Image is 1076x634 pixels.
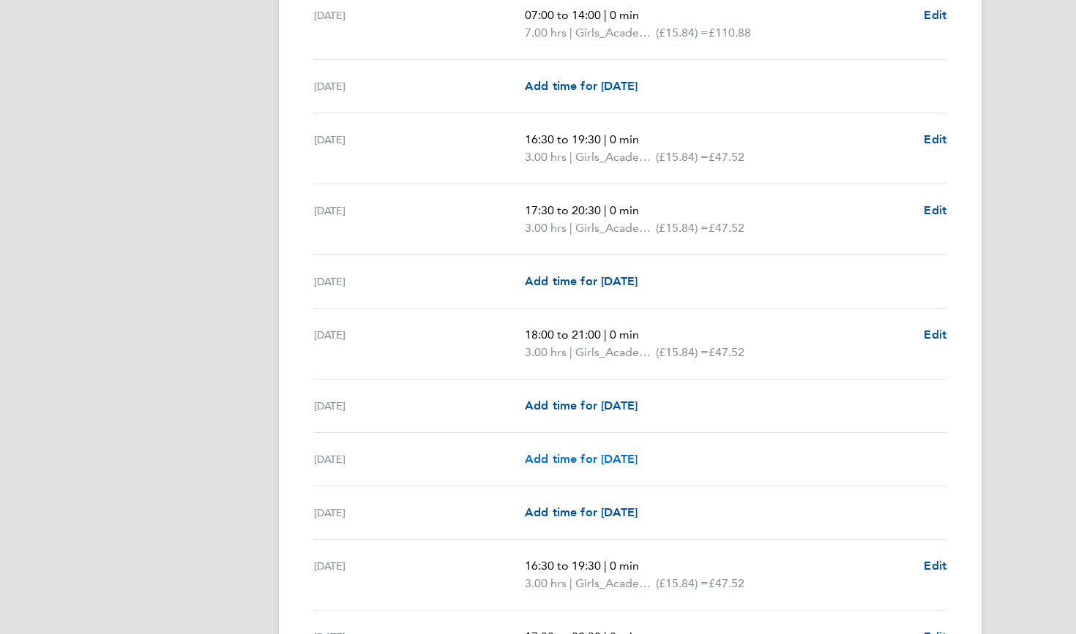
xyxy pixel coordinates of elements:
[924,132,946,146] span: Edit
[575,148,656,166] span: Girls_Academy_Coach
[656,26,709,39] span: (£15.84) =
[525,452,638,466] span: Add time for [DATE]
[656,345,709,359] span: (£15.84) =
[314,557,525,592] div: [DATE]
[610,559,639,573] span: 0 min
[525,221,567,235] span: 3.00 hrs
[314,273,525,290] div: [DATE]
[656,221,709,235] span: (£15.84) =
[924,328,946,341] span: Edit
[525,399,638,412] span: Add time for [DATE]
[525,397,638,415] a: Add time for [DATE]
[709,345,744,359] span: £47.52
[525,150,567,164] span: 3.00 hrs
[924,202,946,219] a: Edit
[569,150,572,164] span: |
[314,326,525,361] div: [DATE]
[575,24,656,42] span: Girls_Academy_Coach
[569,576,572,590] span: |
[604,559,607,573] span: |
[604,203,607,217] span: |
[924,131,946,148] a: Edit
[569,221,572,235] span: |
[525,576,567,590] span: 3.00 hrs
[525,505,638,519] span: Add time for [DATE]
[709,150,744,164] span: £47.52
[314,78,525,95] div: [DATE]
[525,203,601,217] span: 17:30 to 20:30
[314,131,525,166] div: [DATE]
[610,203,639,217] span: 0 min
[314,202,525,237] div: [DATE]
[314,397,525,415] div: [DATE]
[569,345,572,359] span: |
[314,504,525,521] div: [DATE]
[709,221,744,235] span: £47.52
[575,219,656,237] span: Girls_Academy_Coach
[575,575,656,592] span: Girls_Academy_Coach
[924,559,946,573] span: Edit
[525,8,601,22] span: 07:00 to 14:00
[525,450,638,468] a: Add time for [DATE]
[604,132,607,146] span: |
[610,328,639,341] span: 0 min
[525,132,601,146] span: 16:30 to 19:30
[709,576,744,590] span: £47.52
[569,26,572,39] span: |
[924,557,946,575] a: Edit
[924,203,946,217] span: Edit
[575,344,656,361] span: Girls_Academy_Coach
[709,26,751,39] span: £110.88
[525,504,638,521] a: Add time for [DATE]
[924,7,946,24] a: Edit
[525,273,638,290] a: Add time for [DATE]
[610,8,639,22] span: 0 min
[525,559,601,573] span: 16:30 to 19:30
[604,328,607,341] span: |
[924,8,946,22] span: Edit
[314,7,525,42] div: [DATE]
[525,274,638,288] span: Add time for [DATE]
[525,78,638,95] a: Add time for [DATE]
[314,450,525,468] div: [DATE]
[525,26,567,39] span: 7.00 hrs
[610,132,639,146] span: 0 min
[656,576,709,590] span: (£15.84) =
[525,328,601,341] span: 18:00 to 21:00
[924,326,946,344] a: Edit
[525,345,567,359] span: 3.00 hrs
[604,8,607,22] span: |
[656,150,709,164] span: (£15.84) =
[525,79,638,93] span: Add time for [DATE]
